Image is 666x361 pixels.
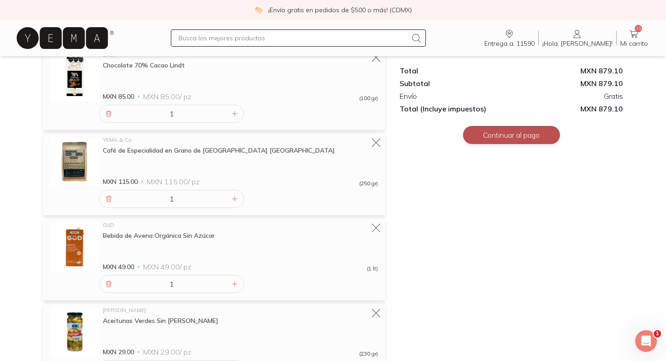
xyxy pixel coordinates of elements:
div: Gratis [512,91,623,101]
div: MXN 879.10 [512,79,623,88]
span: Entrega a: 11590 [484,39,535,48]
div: Aceitunas Verdes Sin [PERSON_NAME] [103,317,378,325]
span: 1 [654,330,661,337]
span: MXN 879.10 [512,104,623,113]
span: Mi carrito [620,39,648,48]
a: Chocolate 70% Cacao LindtLindtChocolate 70% Cacao LindtMXN 85.00MXN 85.00/ pz(100 gr) [50,52,378,101]
img: Café de Especialidad en Grano de Chiapas La Concordia [50,137,99,186]
span: MXN 29.00 [103,347,134,356]
div: GüD [103,222,378,228]
span: (230 gr) [359,351,378,356]
button: Continuar al pago [463,126,560,144]
div: MXN 879.10 [512,66,623,75]
a: Aceitunas Verdes Sin Hueso Corina[PERSON_NAME]Aceitunas Verdes Sin [PERSON_NAME]MXN 29.00MXN 29.0... [50,308,378,356]
span: MXN 29.00 / pz [143,347,191,356]
div: Bebida de Avena Orgánica Sin Azúcar [103,231,378,240]
div: Café de Especialidad en Grano de [GEOGRAPHIC_DATA] [GEOGRAPHIC_DATA] [103,146,378,154]
span: MXN 115.00 / pz [147,177,199,186]
a: ¡Hola, [PERSON_NAME]! [539,29,616,48]
input: Busca los mejores productos [179,33,407,43]
div: Total [400,66,511,75]
span: (100 gr) [359,96,378,101]
a: Entrega a: 11590 [481,29,538,48]
div: YEMA & Co [103,137,378,143]
div: Chocolate 70% Cacao Lindt [103,61,378,69]
span: MXN 85.00 [103,92,134,101]
span: (1 lt) [367,266,378,271]
span: MXN 85.00 / pz [143,92,191,101]
iframe: Intercom live chat [635,330,657,352]
img: check [255,6,263,14]
img: Aceitunas Verdes Sin Hueso Corina [50,308,99,356]
span: 15 [635,25,642,32]
span: MXN 115.00 [103,177,138,186]
div: Total (Incluye impuestos) [400,104,511,113]
div: Envío [400,91,511,101]
span: MXN 49.00 [103,262,134,271]
span: MXN 49.00 / pz [143,262,191,271]
p: ¡Envío gratis en pedidos de $500 o más! (CDMX) [268,5,412,14]
a: 15Mi carrito [617,29,652,48]
span: (250 gr) [359,181,378,186]
span: ¡Hola, [PERSON_NAME]! [542,39,613,48]
div: [PERSON_NAME] [103,308,378,313]
div: Subtotal [400,79,511,88]
a: Bebida de Avena Orgánica Sin AzúcarGüDBebida de Avena Orgánica Sin AzúcarMXN 49.00MXN 49.00/ pz(1... [50,222,378,271]
div: Lindt [103,52,378,58]
img: Bebida de Avena Orgánica Sin Azúcar [50,222,99,271]
a: Café de Especialidad en Grano de Chiapas La ConcordiaYEMA & CoCafé de Especialidad en Grano de [G... [50,137,378,186]
img: Chocolate 70% Cacao Lindt [50,52,99,101]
